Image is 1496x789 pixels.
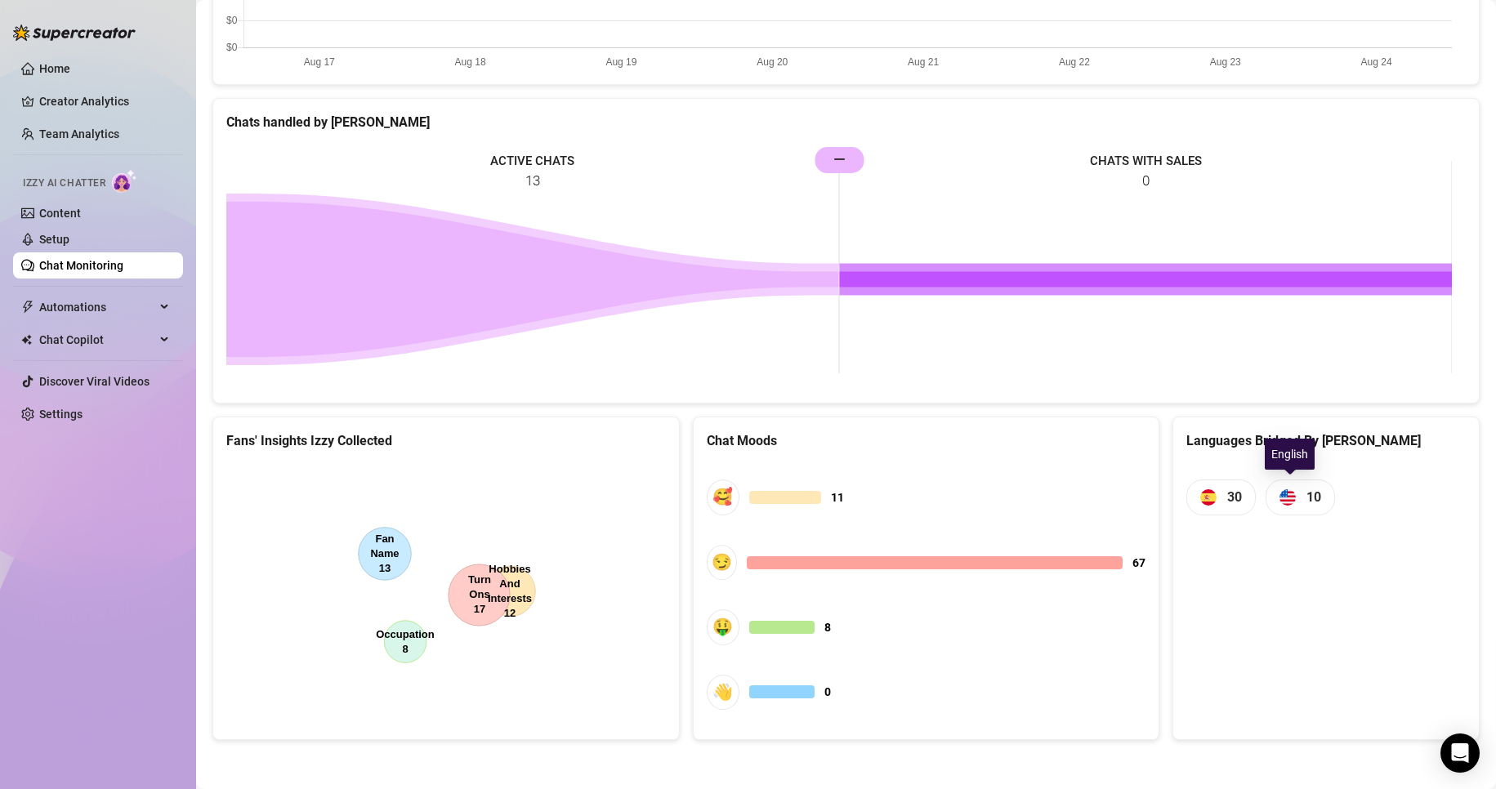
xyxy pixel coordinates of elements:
a: Content [39,207,81,220]
a: Creator Analytics [39,88,170,114]
div: Fans' Insights Izzy Collected [226,430,666,451]
div: 😏 [707,545,737,580]
span: 0 [824,683,831,701]
a: Home [39,62,70,75]
span: thunderbolt [21,301,34,314]
span: Chat Copilot [39,327,155,353]
img: us [1279,489,1296,506]
a: Discover Viral Videos [39,375,150,388]
img: AI Chatter [112,169,137,193]
div: 🤑 [707,609,739,644]
span: 30 [1227,487,1242,507]
a: Chat Monitoring [39,259,123,272]
span: 10 [1306,487,1321,507]
a: Team Analytics [39,127,119,140]
span: 8 [824,618,831,636]
span: Izzy AI Chatter [23,176,105,191]
a: Setup [39,233,69,246]
div: Open Intercom Messenger [1440,733,1480,773]
a: Settings [39,408,83,421]
div: Languages Bridged By [PERSON_NAME] [1186,430,1466,451]
div: English [1265,439,1315,470]
div: Chats handled by [PERSON_NAME] [226,112,1466,132]
img: logo-BBDzfeDw.svg [13,25,136,41]
span: 67 [1132,554,1145,572]
img: es [1200,489,1217,506]
div: Chat Moods [707,430,1146,451]
div: 👋 [707,675,739,710]
img: Chat Copilot [21,334,32,345]
span: 11 [831,488,844,506]
div: 🥰 [707,479,739,515]
span: Automations [39,294,155,320]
